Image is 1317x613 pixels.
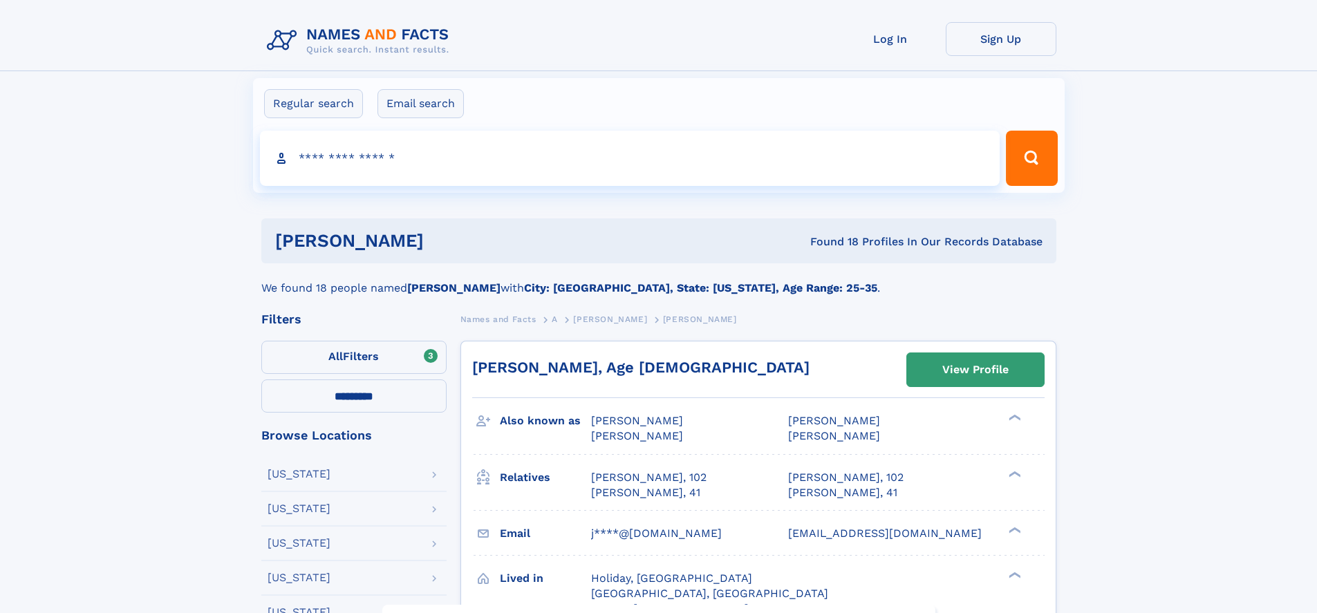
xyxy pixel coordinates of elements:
[407,281,501,294] b: [PERSON_NAME]
[591,572,752,585] span: Holiday, [GEOGRAPHIC_DATA]
[591,587,828,600] span: [GEOGRAPHIC_DATA], [GEOGRAPHIC_DATA]
[1005,525,1022,534] div: ❯
[500,466,591,489] h3: Relatives
[268,503,330,514] div: [US_STATE]
[275,232,617,249] h1: [PERSON_NAME]
[261,22,460,59] img: Logo Names and Facts
[261,341,447,374] label: Filters
[573,314,647,324] span: [PERSON_NAME]
[500,409,591,433] h3: Also known as
[268,538,330,549] div: [US_STATE]
[268,469,330,480] div: [US_STATE]
[1005,570,1022,579] div: ❯
[261,429,447,442] div: Browse Locations
[264,89,363,118] label: Regular search
[552,314,558,324] span: A
[261,313,447,326] div: Filters
[907,353,1044,386] a: View Profile
[591,414,683,427] span: [PERSON_NAME]
[788,429,880,442] span: [PERSON_NAME]
[788,470,904,485] a: [PERSON_NAME], 102
[460,310,536,328] a: Names and Facts
[942,354,1009,386] div: View Profile
[1005,469,1022,478] div: ❯
[835,22,946,56] a: Log In
[552,310,558,328] a: A
[573,310,647,328] a: [PERSON_NAME]
[591,429,683,442] span: [PERSON_NAME]
[260,131,1000,186] input: search input
[1005,413,1022,422] div: ❯
[788,527,982,540] span: [EMAIL_ADDRESS][DOMAIN_NAME]
[328,350,343,363] span: All
[500,522,591,545] h3: Email
[663,314,737,324] span: [PERSON_NAME]
[788,414,880,427] span: [PERSON_NAME]
[788,485,897,500] a: [PERSON_NAME], 41
[261,263,1056,296] div: We found 18 people named with .
[591,470,707,485] a: [PERSON_NAME], 102
[1006,131,1057,186] button: Search Button
[268,572,330,583] div: [US_STATE]
[472,359,810,376] a: [PERSON_NAME], Age [DEMOGRAPHIC_DATA]
[524,281,877,294] b: City: [GEOGRAPHIC_DATA], State: [US_STATE], Age Range: 25-35
[500,567,591,590] h3: Lived in
[591,485,700,500] a: [PERSON_NAME], 41
[377,89,464,118] label: Email search
[617,234,1043,249] div: Found 18 Profiles In Our Records Database
[946,22,1056,56] a: Sign Up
